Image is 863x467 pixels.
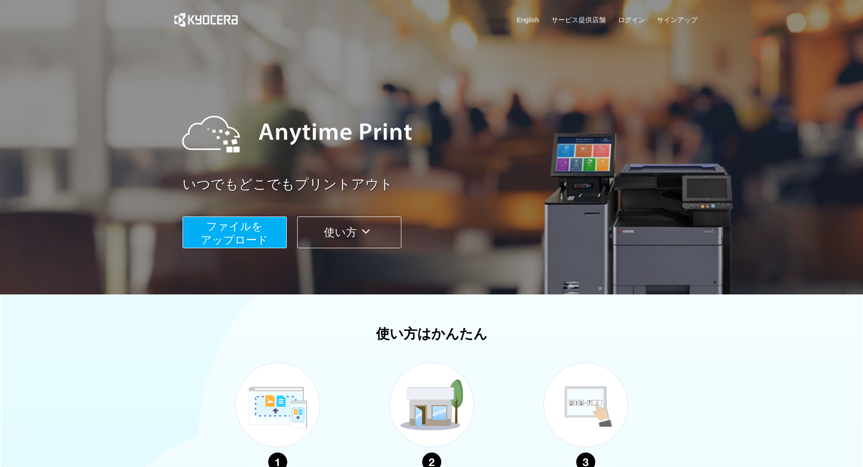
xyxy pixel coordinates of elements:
[183,175,704,194] a: いつでもどこでもプリントアウト
[201,220,268,246] span: ファイルを ​​アップロード
[517,15,539,24] a: English
[297,217,401,248] button: 使い方
[551,15,606,24] a: サービス提供店舗
[618,15,645,24] a: ログイン
[183,217,287,248] button: ファイルを​​アップロード
[657,15,698,24] a: サインアップ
